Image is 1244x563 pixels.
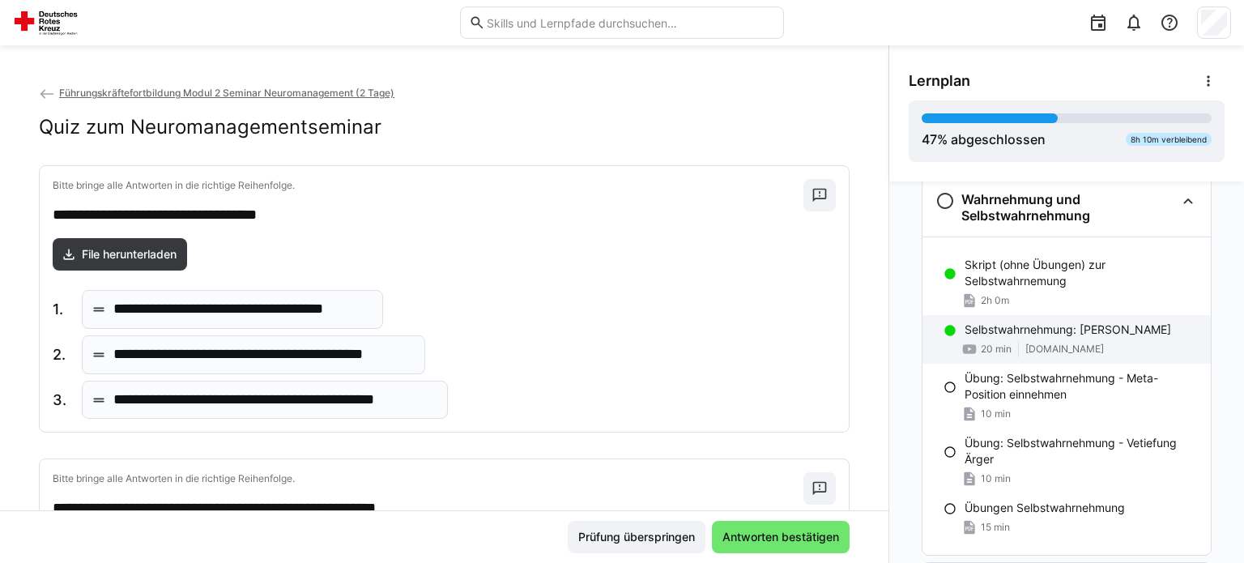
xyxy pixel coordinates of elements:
[53,299,69,320] span: 1.
[965,257,1198,289] p: Skript (ohne Übungen) zur Selbstwahrnemung
[485,15,775,30] input: Skills und Lernpfade durchsuchen…
[981,407,1011,420] span: 10 min
[965,322,1171,338] p: Selbstwahrnehmung: [PERSON_NAME]
[981,294,1009,307] span: 2h 0m
[712,521,850,553] button: Antworten bestätigen
[39,115,381,139] h2: Quiz zum Neuromanagementseminar
[79,246,179,262] span: File herunterladen
[981,521,1010,534] span: 15 min
[53,344,69,365] span: 2.
[965,370,1198,403] p: Übung: Selbstwahrnehmung - Meta-Position einnehmen
[965,500,1125,516] p: Übungen Selbstwahrnehmung
[59,87,394,99] span: Führungskräftefortbildung Modul 2 Seminar Neuromanagement (2 Tage)
[1126,133,1212,146] div: 8h 10m verbleibend
[922,130,1046,149] div: % abgeschlossen
[53,238,187,271] a: File herunterladen
[720,529,841,545] span: Antworten bestätigen
[53,390,69,411] span: 3.
[909,72,970,90] span: Lernplan
[39,87,394,99] a: Führungskräftefortbildung Modul 2 Seminar Neuromanagement (2 Tage)
[981,343,1012,356] span: 20 min
[53,179,803,192] p: Bitte bringe alle Antworten in die richtige Reihenfolge.
[981,472,1011,485] span: 10 min
[1025,343,1104,356] span: [DOMAIN_NAME]
[961,191,1175,224] h3: Wahrnehmung und Selbstwahrnehmung
[922,131,937,147] span: 47
[965,435,1198,467] p: Übung: Selbstwahrnehmung - Vetiefung Ärger
[568,521,705,553] button: Prüfung überspringen
[53,472,803,485] p: Bitte bringe alle Antworten in die richtige Reihenfolge.
[576,529,697,545] span: Prüfung überspringen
